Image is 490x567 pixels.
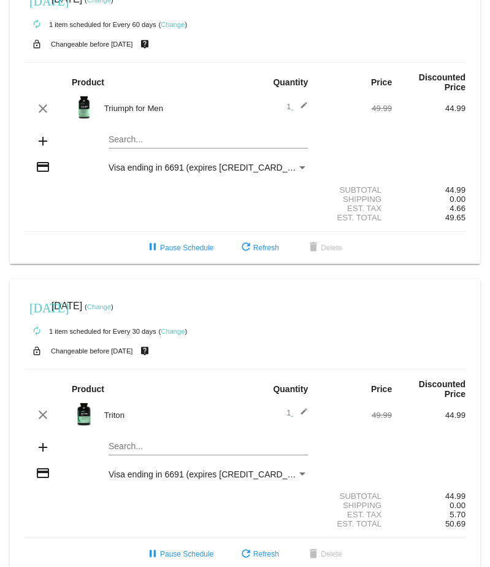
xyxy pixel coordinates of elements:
div: Est. Tax [318,510,392,519]
button: Pause Schedule [136,237,223,259]
mat-icon: edit [293,101,308,116]
strong: Product [72,384,104,394]
small: 1 item scheduled for Every 60 days [25,21,156,28]
small: Changeable before [DATE] [51,347,133,355]
a: Change [161,21,185,28]
strong: Quantity [273,77,308,87]
span: Visa ending in 6691 (expires [CREDIT_CARD_DATA]) [109,163,314,172]
div: Est. Tax [318,204,392,213]
span: Refresh [239,244,279,252]
mat-icon: add [36,134,50,148]
img: Image-1-Triumph_carousel-front-transp.png [72,95,96,120]
strong: Quantity [273,384,308,394]
mat-select: Payment Method [109,469,308,479]
div: Triton [98,411,245,420]
input: Search... [109,442,308,452]
strong: Discounted Price [419,72,465,92]
mat-icon: clear [36,101,50,116]
div: 44.99 [392,104,465,113]
button: Delete [296,543,352,565]
mat-icon: edit [293,407,308,422]
span: 50.69 [445,519,465,528]
small: ( ) [85,303,113,310]
span: Refresh [239,550,279,558]
button: Refresh [229,237,289,259]
strong: Product [72,77,104,87]
span: 0.00 [450,501,465,510]
mat-icon: pause [145,241,160,255]
div: Shipping [318,195,392,204]
mat-icon: lock_open [29,36,44,52]
div: Est. Total [318,213,392,222]
small: ( ) [159,328,188,335]
mat-icon: autorenew [29,17,44,32]
input: Search... [109,135,308,145]
span: 49.65 [445,213,465,222]
mat-icon: credit_card [36,160,50,174]
button: Delete [296,237,352,259]
mat-icon: delete [306,241,321,255]
mat-icon: live_help [137,36,152,52]
div: Subtotal [318,492,392,501]
mat-icon: clear [36,407,50,422]
mat-icon: credit_card [36,466,50,480]
div: 49.99 [318,104,392,113]
div: 49.99 [318,411,392,420]
strong: Price [371,77,392,87]
mat-icon: [DATE] [29,299,44,314]
strong: Price [371,384,392,394]
span: 0.00 [450,195,465,204]
div: Shipping [318,501,392,510]
div: 44.99 [392,185,465,195]
span: Delete [306,550,342,558]
div: Triumph for Men [98,104,245,113]
mat-icon: live_help [137,343,152,359]
span: 1 [286,102,308,111]
mat-icon: autorenew [29,324,44,339]
mat-icon: refresh [239,241,253,255]
mat-icon: lock_open [29,343,44,359]
span: Pause Schedule [145,244,213,252]
div: 44.99 [392,492,465,501]
span: Pause Schedule [145,550,213,558]
mat-icon: delete [306,547,321,562]
div: Est. Total [318,519,392,528]
span: Visa ending in 6691 (expires [CREDIT_CARD_DATA]) [109,469,314,479]
mat-icon: add [36,440,50,455]
strong: Discounted Price [419,379,465,399]
button: Refresh [229,543,289,565]
mat-icon: refresh [239,547,253,562]
small: Changeable before [DATE] [51,40,133,48]
small: 1 item scheduled for Every 30 days [25,328,156,335]
span: Delete [306,244,342,252]
span: 4.66 [450,204,465,213]
span: 1 [286,408,308,417]
div: 44.99 [392,411,465,420]
span: 5.70 [450,510,465,519]
mat-icon: pause [145,547,160,562]
a: Change [87,303,111,310]
img: Image-1-Carousel-Triton-Transp.png [72,402,96,426]
small: ( ) [159,21,188,28]
a: Change [161,328,185,335]
button: Pause Schedule [136,543,223,565]
mat-select: Payment Method [109,163,308,172]
div: Subtotal [318,185,392,195]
